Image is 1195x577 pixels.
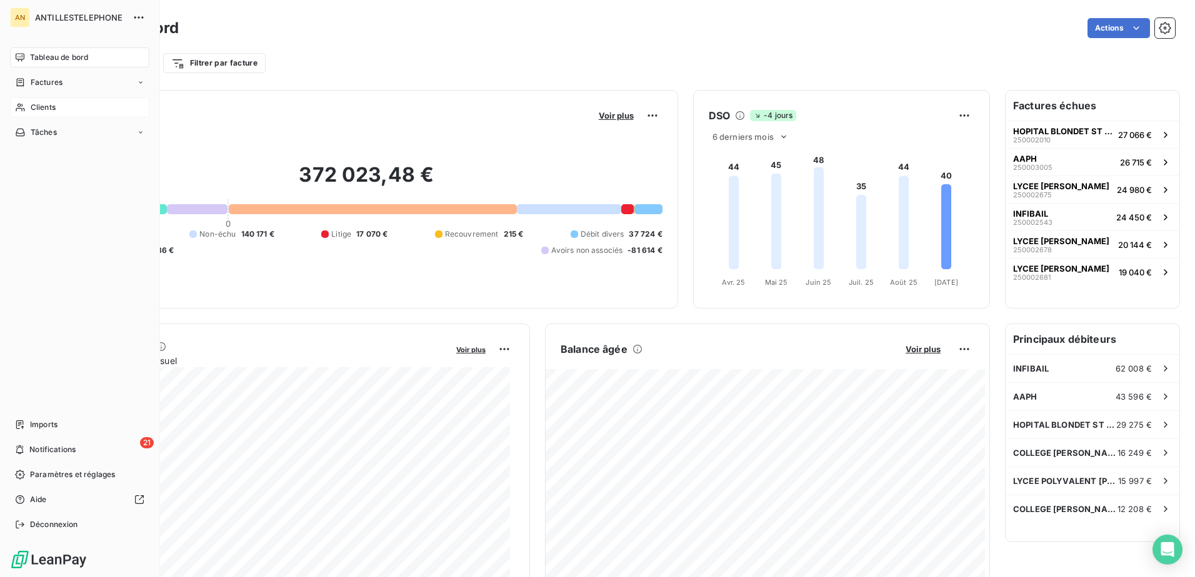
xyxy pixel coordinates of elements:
[163,53,266,73] button: Filtrer par facture
[10,490,149,510] a: Aide
[1006,175,1179,203] button: LYCEE [PERSON_NAME]25000267524 980 €
[1013,236,1109,246] span: LYCEE [PERSON_NAME]
[1116,420,1152,430] span: 29 275 €
[30,52,88,63] span: Tableau de bord
[71,162,662,200] h2: 372 023,48 €
[1006,230,1179,258] button: LYCEE [PERSON_NAME]25000267820 144 €
[504,229,524,240] span: 215 €
[1152,535,1182,565] div: Open Intercom Messenger
[29,444,76,455] span: Notifications
[10,550,87,570] img: Logo LeanPay
[595,110,637,121] button: Voir plus
[331,229,351,240] span: Litige
[1006,258,1179,285] button: LYCEE [PERSON_NAME]25000268119 040 €
[1117,185,1152,195] span: 24 980 €
[1013,448,1117,458] span: COLLEGE [PERSON_NAME] [PERSON_NAME]
[764,278,787,287] tspan: Mai 25
[1013,476,1118,486] span: LYCEE POLYVALENT [PERSON_NAME]
[241,229,274,240] span: 140 171 €
[1013,126,1113,136] span: HOPITAL BLONDET ST JOSEPH
[722,278,745,287] tspan: Avr. 25
[1087,18,1150,38] button: Actions
[1118,130,1152,140] span: 27 066 €
[1116,363,1152,373] span: 62 008 €
[551,245,622,256] span: Avoirs non associés
[712,132,774,142] span: 6 derniers mois
[356,229,387,240] span: 17 070 €
[71,354,447,367] span: Chiffre d'affaires mensuel
[561,342,627,357] h6: Balance âgée
[1013,136,1051,144] span: 250002010
[456,345,486,354] span: Voir plus
[140,437,154,448] span: 21
[30,494,47,505] span: Aide
[806,278,831,287] tspan: Juin 25
[445,229,499,240] span: Recouvrement
[1013,191,1052,199] span: 250002675
[1006,324,1179,354] h6: Principaux débiteurs
[709,108,730,123] h6: DSO
[1118,240,1152,250] span: 20 144 €
[1116,212,1152,222] span: 24 450 €
[199,229,236,240] span: Non-échu
[1013,181,1109,191] span: LYCEE [PERSON_NAME]
[906,344,941,354] span: Voir plus
[1117,504,1152,514] span: 12 208 €
[1013,504,1117,514] span: COLLEGE [PERSON_NAME]
[1013,420,1116,430] span: HOPITAL BLONDET ST JOSEPH
[31,77,62,88] span: Factures
[581,229,624,240] span: Débit divers
[1006,148,1179,175] button: AAPH25000300526 715 €
[1120,157,1152,167] span: 26 715 €
[30,469,115,480] span: Paramètres et réglages
[30,419,57,430] span: Imports
[890,278,917,287] tspan: Août 25
[1013,264,1109,274] span: LYCEE [PERSON_NAME]
[1119,267,1152,277] span: 19 040 €
[627,245,662,256] span: -81 614 €
[1013,246,1052,254] span: 250002678
[1006,121,1179,148] button: HOPITAL BLONDET ST JOSEPH25000201027 066 €
[452,343,489,355] button: Voir plus
[35,12,125,22] span: ANTILLESTELEPHONE
[1013,363,1049,373] span: INFIBAIL
[1013,392,1037,402] span: AAPH
[902,343,944,355] button: Voir plus
[1006,91,1179,121] h6: Factures échues
[1013,219,1052,226] span: 250002543
[31,102,56,113] span: Clients
[750,110,796,121] span: -4 jours
[1013,274,1051,281] span: 250002681
[226,219,231,229] span: 0
[629,229,662,240] span: 37 724 €
[1013,164,1052,171] span: 250003005
[1006,203,1179,230] button: INFIBAIL25000254324 450 €
[1013,154,1037,164] span: AAPH
[1118,476,1152,486] span: 15 997 €
[599,111,634,121] span: Voir plus
[31,127,57,138] span: Tâches
[1117,448,1152,458] span: 16 249 €
[934,278,958,287] tspan: [DATE]
[1116,392,1152,402] span: 43 596 €
[10,7,30,27] div: AN
[849,278,874,287] tspan: Juil. 25
[30,519,78,530] span: Déconnexion
[1013,209,1048,219] span: INFIBAIL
